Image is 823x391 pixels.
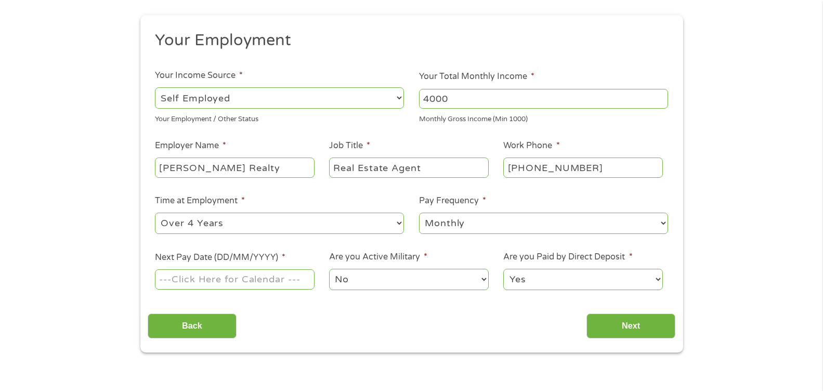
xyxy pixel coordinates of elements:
[155,70,243,81] label: Your Income Source
[155,111,404,125] div: Your Employment / Other Status
[503,252,632,263] label: Are you Paid by Direct Deposit
[155,140,226,151] label: Employer Name
[148,314,237,339] input: Back
[155,30,660,51] h2: Your Employment
[419,89,668,109] input: 1800
[155,269,314,289] input: ---Click Here for Calendar ---
[586,314,675,339] input: Next
[155,158,314,177] input: Walmart
[155,252,285,263] label: Next Pay Date (DD/MM/YYYY)
[155,196,245,206] label: Time at Employment
[503,140,559,151] label: Work Phone
[503,158,662,177] input: (231) 754-4010
[329,252,427,263] label: Are you Active Military
[419,71,534,82] label: Your Total Monthly Income
[419,196,486,206] label: Pay Frequency
[419,111,668,125] div: Monthly Gross Income (Min 1000)
[329,140,370,151] label: Job Title
[329,158,488,177] input: Cashier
